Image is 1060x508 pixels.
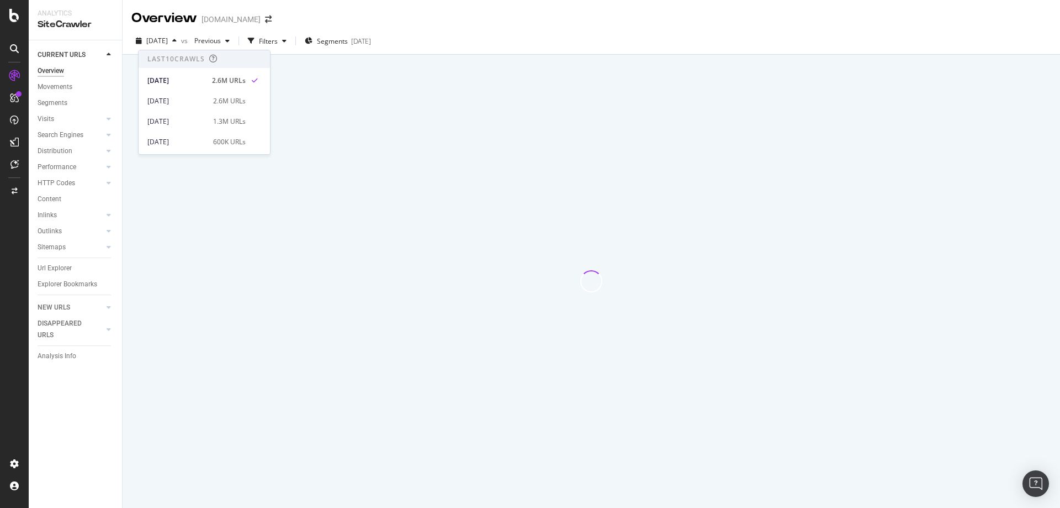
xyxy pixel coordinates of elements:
[38,210,57,221] div: Inlinks
[190,36,221,45] span: Previous
[38,81,72,93] div: Movements
[147,76,205,86] div: [DATE]
[181,36,190,45] span: vs
[213,117,246,127] div: 1.3M URLs
[38,193,61,205] div: Content
[38,263,114,274] a: Url Explorer
[38,193,114,205] a: Content
[38,263,72,274] div: Url Explorer
[147,117,206,127] div: [DATE]
[213,137,246,147] div: 600K URLs
[38,113,103,125] a: Visits
[38,65,64,77] div: Overview
[38,318,93,341] div: DISAPPEARED URLS
[202,14,261,25] div: [DOMAIN_NAME]
[243,32,291,50] button: Filters
[38,161,76,173] div: Performance
[38,177,103,189] a: HTTP Codes
[131,32,181,50] button: [DATE]
[265,15,272,23] div: arrow-right-arrow-left
[38,49,86,61] div: CURRENT URLS
[38,97,114,109] a: Segments
[38,97,67,109] div: Segments
[38,279,97,290] div: Explorer Bookmarks
[147,54,205,64] div: Last 10 Crawls
[38,113,54,125] div: Visits
[351,36,371,46] div: [DATE]
[38,242,66,253] div: Sitemaps
[38,242,103,253] a: Sitemaps
[38,226,103,237] a: Outlinks
[38,81,114,93] a: Movements
[38,226,62,237] div: Outlinks
[38,65,114,77] a: Overview
[131,9,197,28] div: Overview
[38,145,72,157] div: Distribution
[38,177,75,189] div: HTTP Codes
[38,302,103,313] a: NEW URLS
[38,161,103,173] a: Performance
[1022,470,1049,497] div: Open Intercom Messenger
[317,36,348,46] span: Segments
[146,36,168,45] span: 2025 Sep. 8th
[38,210,103,221] a: Inlinks
[38,350,76,362] div: Analysis Info
[38,318,103,341] a: DISAPPEARED URLS
[38,49,103,61] a: CURRENT URLS
[213,96,246,106] div: 2.6M URLs
[259,36,278,46] div: Filters
[38,129,83,141] div: Search Engines
[212,76,246,86] div: 2.6M URLs
[190,32,234,50] button: Previous
[38,279,114,290] a: Explorer Bookmarks
[147,96,206,106] div: [DATE]
[38,18,113,31] div: SiteCrawler
[38,302,70,313] div: NEW URLS
[147,137,206,147] div: [DATE]
[38,129,103,141] a: Search Engines
[38,9,113,18] div: Analytics
[38,350,114,362] a: Analysis Info
[38,145,103,157] a: Distribution
[300,32,375,50] button: Segments[DATE]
